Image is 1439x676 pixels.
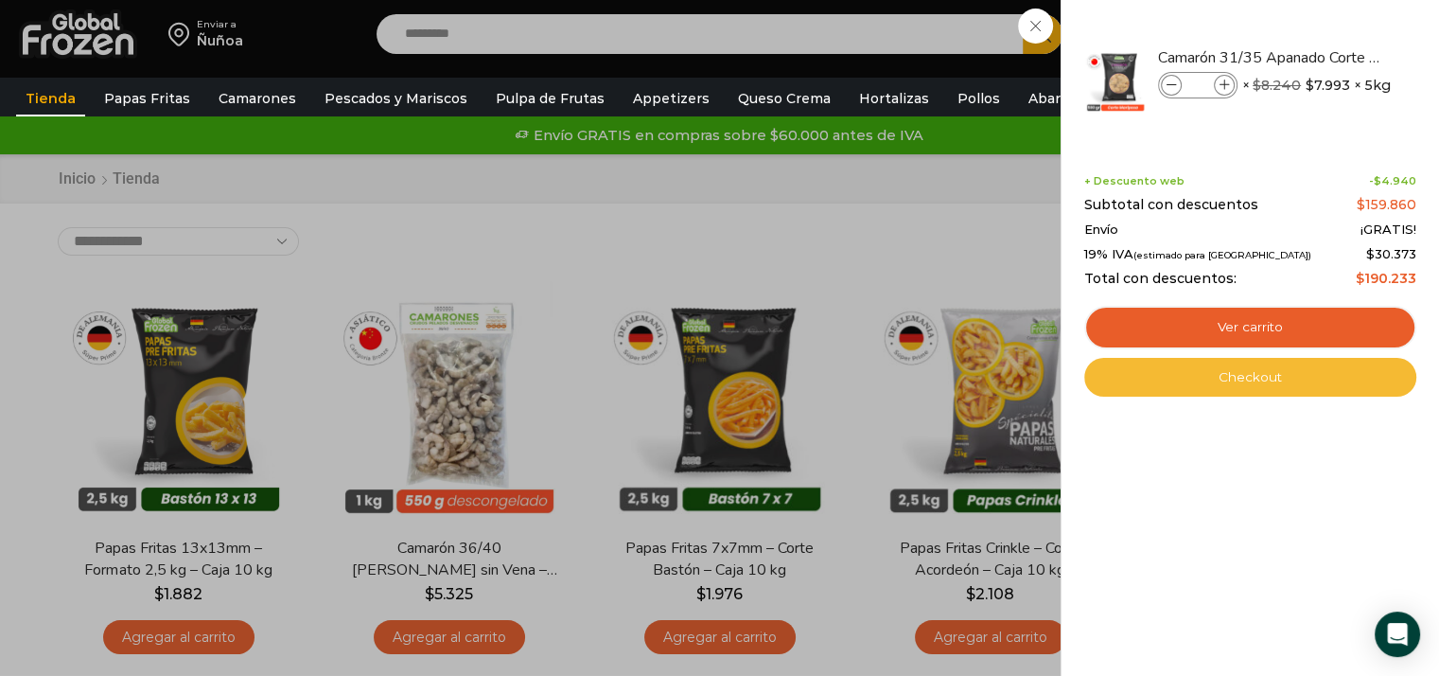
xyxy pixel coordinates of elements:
[1357,196,1416,213] bdi: 159.860
[486,80,614,116] a: Pulpa de Frutas
[1356,270,1416,287] bdi: 190.233
[728,80,840,116] a: Queso Crema
[1133,250,1311,260] small: (estimado para [GEOGRAPHIC_DATA])
[1253,77,1261,94] span: $
[1306,76,1314,95] span: $
[315,80,477,116] a: Pescados y Mariscos
[1084,358,1416,398] a: Checkout
[623,80,719,116] a: Appetizers
[16,80,85,116] a: Tienda
[1019,80,1107,116] a: Abarrotes
[850,80,939,116] a: Hortalizas
[1084,222,1118,238] span: Envío
[1253,77,1301,94] bdi: 8.240
[1374,174,1416,187] bdi: 4.940
[1356,270,1364,287] span: $
[1306,76,1350,95] bdi: 7.993
[1184,75,1212,96] input: Product quantity
[1084,197,1258,213] span: Subtotal con descuentos
[95,80,200,116] a: Papas Fritas
[1375,612,1420,657] div: Open Intercom Messenger
[948,80,1009,116] a: Pollos
[1357,196,1365,213] span: $
[1158,47,1383,68] a: Camarón 31/35 Apanado Corte Mariposa - Bronze - Caja 5 kg
[1366,246,1416,261] span: 30.373
[1369,175,1416,187] span: -
[1374,174,1381,187] span: $
[1242,72,1391,98] span: × × 5kg
[1084,271,1237,287] span: Total con descuentos:
[1084,306,1416,349] a: Ver carrito
[209,80,306,116] a: Camarones
[1366,246,1375,261] span: $
[1084,175,1185,187] span: + Descuento web
[1084,247,1311,262] span: 19% IVA
[1360,222,1416,238] span: ¡GRATIS!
